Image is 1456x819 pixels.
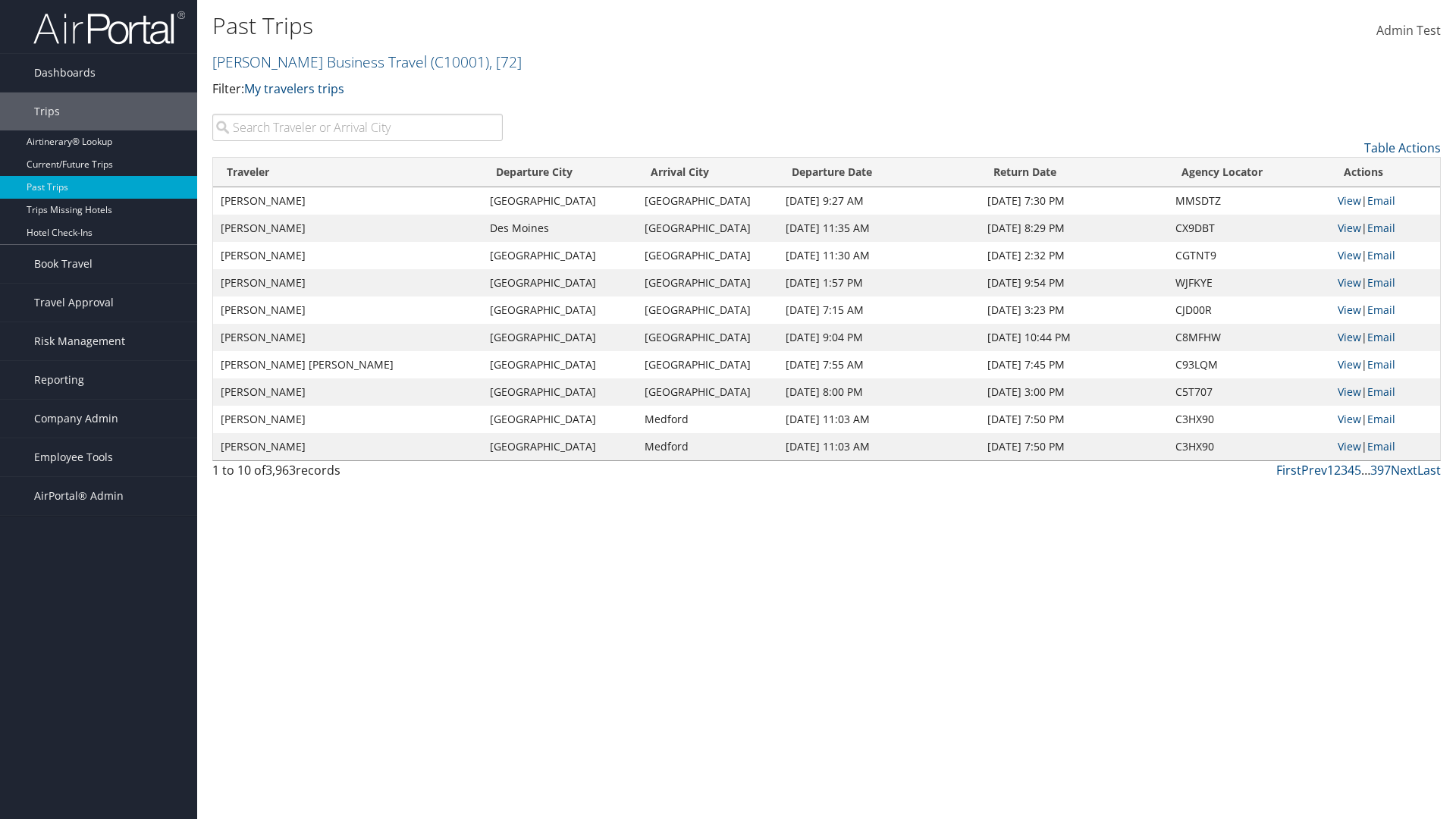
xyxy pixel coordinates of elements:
[1367,275,1395,290] a: Email
[213,406,482,433] td: [PERSON_NAME]
[1330,242,1440,269] td: |
[637,351,778,378] td: [GEOGRAPHIC_DATA]
[482,433,636,460] td: [GEOGRAPHIC_DATA]
[1417,462,1441,479] a: Last
[212,52,522,72] a: [PERSON_NAME] Business Travel
[34,438,113,476] span: Employee Tools
[1168,351,1330,378] td: C93LQM
[244,80,344,97] a: My travelers trips
[213,269,482,297] td: [PERSON_NAME]
[1168,433,1330,460] td: C3HX90
[1168,406,1330,433] td: C3HX90
[213,187,482,215] td: [PERSON_NAME]
[1367,357,1395,372] a: Email
[213,351,482,378] td: [PERSON_NAME] [PERSON_NAME]
[778,433,980,460] td: [DATE] 11:03 AM
[1338,248,1361,262] a: View
[1330,158,1440,187] th: Actions
[1330,378,1440,406] td: |
[1376,8,1441,55] a: Admin Test
[213,297,482,324] td: [PERSON_NAME]
[482,406,636,433] td: [GEOGRAPHIC_DATA]
[778,351,980,378] td: [DATE] 7:55 AM
[1348,462,1354,479] a: 4
[980,269,1169,297] td: [DATE] 9:54 PM
[482,351,636,378] td: [GEOGRAPHIC_DATA]
[980,351,1169,378] td: [DATE] 7:45 PM
[1168,215,1330,242] td: CX9DBT
[1168,378,1330,406] td: C5T707
[1338,303,1361,317] a: View
[637,406,778,433] td: Medford
[1168,297,1330,324] td: CJD00R
[778,406,980,433] td: [DATE] 11:03 AM
[1330,269,1440,297] td: |
[980,158,1169,187] th: Return Date: activate to sort column ascending
[1338,330,1361,344] a: View
[1168,242,1330,269] td: CGTNT9
[212,114,503,141] input: Search Traveler or Arrival City
[980,297,1169,324] td: [DATE] 3:23 PM
[34,361,84,399] span: Reporting
[1391,462,1417,479] a: Next
[1301,462,1327,479] a: Prev
[1168,324,1330,351] td: C8MFHW
[980,433,1169,460] td: [DATE] 7:50 PM
[482,269,636,297] td: [GEOGRAPHIC_DATA]
[980,378,1169,406] td: [DATE] 3:00 PM
[1334,462,1341,479] a: 2
[637,242,778,269] td: [GEOGRAPHIC_DATA]
[33,10,185,45] img: airportal-logo.png
[34,284,114,322] span: Travel Approval
[212,10,1031,42] h1: Past Trips
[637,215,778,242] td: [GEOGRAPHIC_DATA]
[1338,193,1361,208] a: View
[778,215,980,242] td: [DATE] 11:35 AM
[1338,412,1361,426] a: View
[637,324,778,351] td: [GEOGRAPHIC_DATA]
[1367,303,1395,317] a: Email
[778,297,980,324] td: [DATE] 7:15 AM
[213,324,482,351] td: [PERSON_NAME]
[213,378,482,406] td: [PERSON_NAME]
[213,242,482,269] td: [PERSON_NAME]
[1276,462,1301,479] a: First
[980,324,1169,351] td: [DATE] 10:44 PM
[1330,324,1440,351] td: |
[1367,384,1395,399] a: Email
[1367,330,1395,344] a: Email
[34,54,96,92] span: Dashboards
[482,378,636,406] td: [GEOGRAPHIC_DATA]
[1367,193,1395,208] a: Email
[778,378,980,406] td: [DATE] 8:00 PM
[482,215,636,242] td: Des Moines
[1330,297,1440,324] td: |
[1338,275,1361,290] a: View
[1330,351,1440,378] td: |
[265,462,296,479] span: 3,963
[637,433,778,460] td: Medford
[482,187,636,215] td: [GEOGRAPHIC_DATA]
[34,93,60,130] span: Trips
[1361,462,1370,479] span: …
[212,80,1031,99] p: Filter:
[1367,439,1395,453] a: Email
[1370,462,1391,479] a: 397
[213,433,482,460] td: [PERSON_NAME]
[778,269,980,297] td: [DATE] 1:57 PM
[778,187,980,215] td: [DATE] 9:27 AM
[1364,140,1441,156] a: Table Actions
[1341,462,1348,479] a: 3
[1338,384,1361,399] a: View
[1338,439,1361,453] a: View
[1330,433,1440,460] td: |
[34,400,118,438] span: Company Admin
[778,242,980,269] td: [DATE] 11:30 AM
[489,52,522,72] span: , [ 72 ]
[34,477,124,515] span: AirPortal® Admin
[1367,248,1395,262] a: Email
[980,406,1169,433] td: [DATE] 7:50 PM
[1330,406,1440,433] td: |
[1168,158,1330,187] th: Agency Locator: activate to sort column ascending
[482,297,636,324] td: [GEOGRAPHIC_DATA]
